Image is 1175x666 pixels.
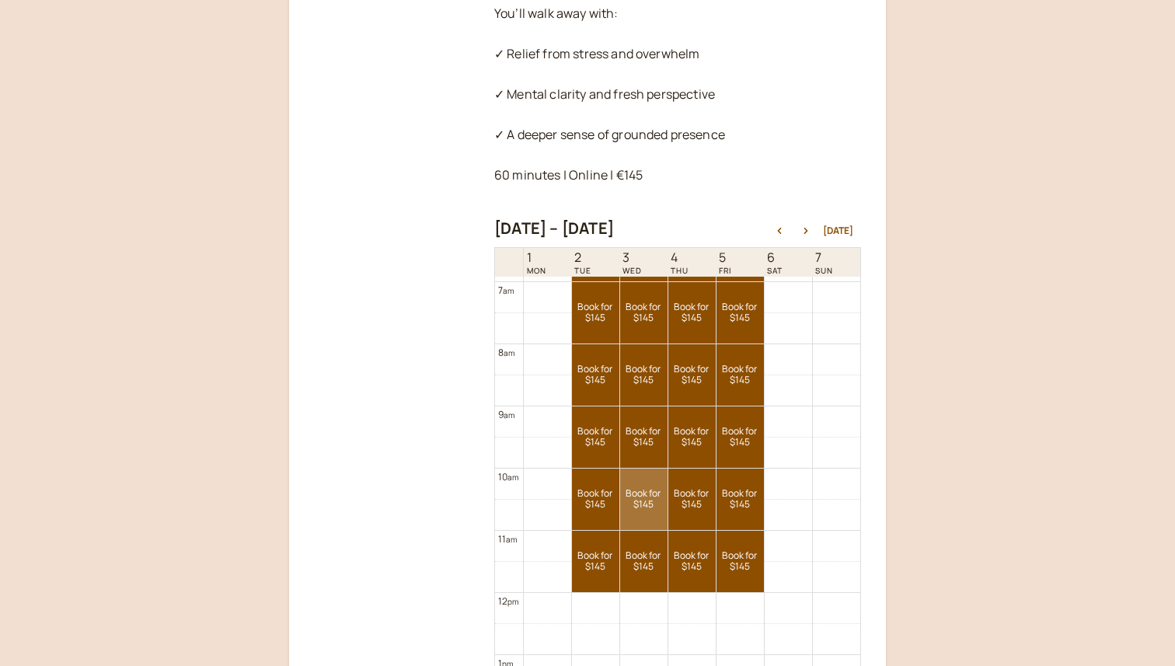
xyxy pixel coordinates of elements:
span: 1 [527,250,546,265]
span: Book for $145 [620,550,668,573]
span: Book for $145 [717,302,764,324]
span: Book for $145 [717,364,764,386]
span: MON [527,266,546,275]
span: am [504,347,514,358]
a: September 6, 2025 [764,249,786,276]
span: Book for $145 [620,426,668,448]
div: 11 [498,532,518,546]
span: Book for $145 [572,426,619,448]
span: 4 [671,250,689,265]
span: Book for $145 [572,302,619,324]
span: am [503,285,514,296]
div: 10 [498,469,519,484]
span: Book for $145 [668,550,716,573]
span: 7 [815,250,833,265]
button: [DATE] [823,225,853,236]
span: 5 [719,250,731,265]
div: 9 [498,407,515,422]
span: FRI [719,266,731,275]
a: September 7, 2025 [812,249,836,276]
span: Book for $145 [572,488,619,511]
span: pm [507,596,518,607]
span: Book for $145 [717,488,764,511]
span: Book for $145 [668,302,716,324]
span: Book for $145 [717,550,764,573]
span: 2 [574,250,591,265]
a: September 3, 2025 [619,249,645,276]
a: September 1, 2025 [524,249,549,276]
span: TUE [574,266,591,275]
h2: [DATE] – [DATE] [494,219,614,238]
div: 7 [498,283,514,298]
span: Book for $145 [572,364,619,386]
span: Book for $145 [620,364,668,386]
a: September 5, 2025 [716,249,734,276]
span: Book for $145 [668,426,716,448]
span: SAT [767,266,783,275]
span: am [507,472,518,483]
span: SUN [815,266,833,275]
span: 3 [622,250,642,265]
span: Book for $145 [572,550,619,573]
span: WED [622,266,642,275]
span: Book for $145 [620,488,668,511]
span: THU [671,266,689,275]
span: Book for $145 [668,488,716,511]
a: September 2, 2025 [571,249,594,276]
div: 12 [498,594,519,608]
span: Book for $145 [717,426,764,448]
span: Book for $145 [668,364,716,386]
a: September 4, 2025 [668,249,692,276]
span: am [506,534,517,545]
div: 8 [498,345,515,360]
span: am [504,410,514,420]
span: Book for $145 [620,302,668,324]
span: 6 [767,250,783,265]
